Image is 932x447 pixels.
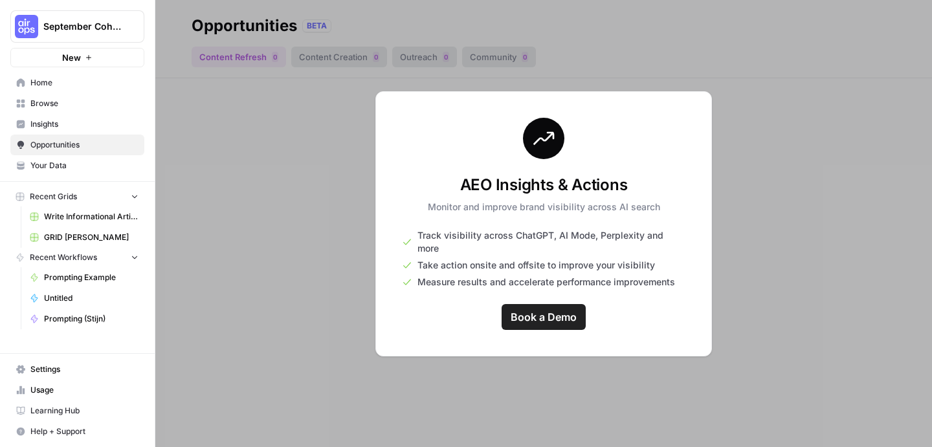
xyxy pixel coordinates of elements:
a: Book a Demo [502,304,586,330]
a: GRID [PERSON_NAME] [24,227,144,248]
span: Usage [30,384,139,396]
span: Prompting (Stijn) [44,313,139,325]
span: September Cohort [43,20,122,33]
p: Monitor and improve brand visibility across AI search [428,201,660,213]
a: Learning Hub [10,400,144,421]
a: Settings [10,359,144,380]
a: Browse [10,93,144,114]
button: Workspace: September Cohort [10,10,144,43]
span: Opportunities [30,139,139,151]
a: Your Data [10,155,144,176]
span: Your Data [30,160,139,171]
a: Untitled [24,288,144,309]
span: Browse [30,98,139,109]
a: Usage [10,380,144,400]
span: Settings [30,364,139,375]
button: New [10,48,144,67]
a: Write Informational Article [24,206,144,227]
span: Measure results and accelerate performance improvements [417,276,675,289]
a: Prompting (Stijn) [24,309,144,329]
span: Prompting Example [44,272,139,283]
span: Home [30,77,139,89]
span: Take action onsite and offsite to improve your visibility [417,259,655,272]
span: Help + Support [30,426,139,437]
span: New [62,51,81,64]
a: Home [10,72,144,93]
span: Learning Hub [30,405,139,417]
span: Insights [30,118,139,130]
a: Opportunities [10,135,144,155]
span: Book a Demo [511,309,577,325]
span: Write Informational Article [44,211,139,223]
span: Recent Workflows [30,252,97,263]
span: Track visibility across ChatGPT, AI Mode, Perplexity and more [417,229,685,255]
button: Recent Workflows [10,248,144,267]
button: Recent Grids [10,187,144,206]
h3: AEO Insights & Actions [428,175,660,195]
button: Help + Support [10,421,144,442]
span: Recent Grids [30,191,77,202]
a: Insights [10,114,144,135]
a: Prompting Example [24,267,144,288]
img: September Cohort Logo [15,15,38,38]
span: GRID [PERSON_NAME] [44,232,139,243]
span: Untitled [44,292,139,304]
